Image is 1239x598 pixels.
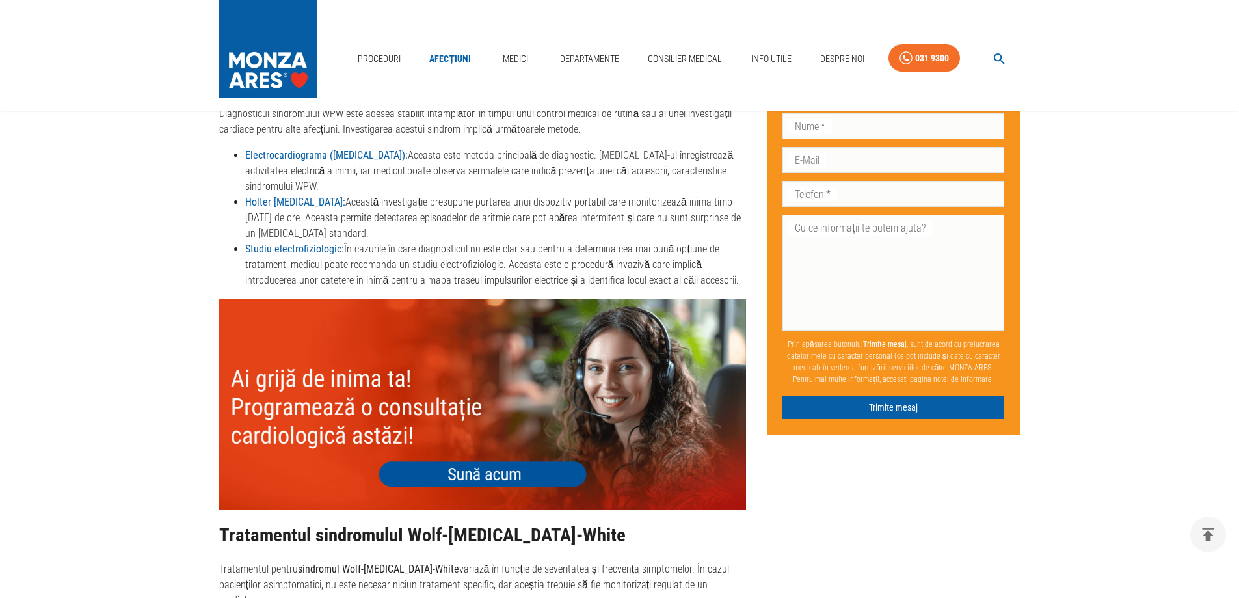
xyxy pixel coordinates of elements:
[245,195,747,241] li: Această investigație presupune purtarea unui dispozitiv portabil care monitorizează inima timp [D...
[888,44,960,72] a: 031 9300
[219,106,747,137] p: Diagnosticul sindromului WPW este adesea stabilit întâmplător, în timpul unui control medical de ...
[245,241,747,288] li: În cazurile în care diagnosticul nu este clar sau pentru a determina cea mai bună opțiune de trat...
[555,46,624,72] a: Departamente
[424,46,476,72] a: Afecțiuni
[782,333,1004,390] p: Prin apăsarea butonului , sunt de acord cu prelucrarea datelor mele cu caracter personal (ce pot ...
[915,50,949,66] div: 031 9300
[815,46,870,72] a: Despre Noi
[245,148,747,195] li: Aceasta este metoda principală de diagnostic. [MEDICAL_DATA]-ul înregistrează activitatea electri...
[863,340,907,349] b: Trimite mesaj
[245,149,408,161] a: Electrocardiograma ([MEDICAL_DATA]):
[643,46,727,72] a: Consilier Medical
[1190,517,1226,552] button: delete
[245,243,344,255] a: Studiu electrofiziologic:
[746,46,797,72] a: Info Utile
[782,396,1004,420] button: Trimite mesaj
[353,46,406,72] a: Proceduri
[219,299,747,510] img: null
[494,46,536,72] a: Medici
[219,525,747,546] h2: Tratamentul sindromuluI Wolf-[MEDICAL_DATA]-White
[245,196,345,208] a: Holter [MEDICAL_DATA]:
[298,563,459,575] strong: sindromul Wolf-[MEDICAL_DATA]-White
